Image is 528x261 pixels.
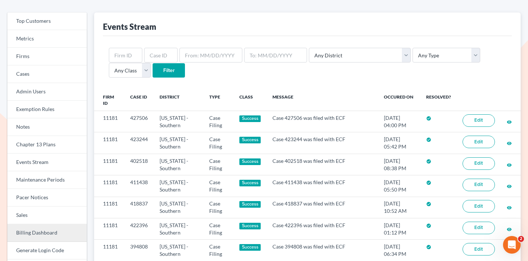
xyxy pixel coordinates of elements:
td: 11181 [94,240,124,261]
a: Edit [463,179,495,191]
td: 418837 [124,197,154,218]
div: Success [239,244,261,251]
a: Edit [463,200,495,212]
i: visibility [507,141,512,146]
a: Metrics [7,30,87,48]
th: Occured On [378,90,420,111]
td: [US_STATE] - Southern [154,175,203,197]
td: 11181 [94,132,124,154]
td: [US_STATE] - Southern [154,197,203,218]
i: check_circle [426,116,431,121]
i: check_circle [426,223,431,228]
i: visibility [507,162,512,168]
input: From: MM/DD/YYYY [179,48,242,62]
a: Sales [7,207,87,224]
td: 411438 [124,175,154,197]
td: 11181 [94,111,124,132]
i: visibility [507,227,512,232]
td: 422396 [124,218,154,240]
td: [DATE] 04:00 PM [378,111,420,132]
td: 11181 [94,154,124,175]
td: Case 423244 was filed with ECF [267,132,378,154]
td: [DATE] 01:12 PM [378,218,420,240]
th: District [154,90,203,111]
a: visibility [507,118,512,125]
a: Events Stream [7,154,87,171]
div: Success [239,115,261,122]
td: [DATE] 05:42 PM [378,132,420,154]
i: check_circle [426,244,431,250]
a: Edit [463,136,495,148]
td: 423244 [124,132,154,154]
div: Events Stream [103,21,156,32]
td: 11181 [94,197,124,218]
div: Success [239,180,261,186]
i: visibility [507,184,512,189]
a: Edit [463,222,495,234]
td: [US_STATE] - Southern [154,240,203,261]
iframe: Intercom live chat [503,236,521,254]
a: Notes [7,118,87,136]
input: To: MM/DD/YYYY [244,48,307,62]
td: Case Filing [203,197,234,218]
i: visibility [507,119,512,125]
div: Success [239,223,261,229]
td: Case 418837 was filed with ECF [267,197,378,218]
td: [DATE] 10:52 AM [378,197,420,218]
a: Edit [463,114,495,127]
span: 2 [518,236,524,242]
td: Case 402518 was filed with ECF [267,154,378,175]
a: Edit [463,243,495,255]
th: Type [203,90,234,111]
a: visibility [507,204,512,210]
td: [DATE] 08:38 PM [378,154,420,175]
td: Case Filing [203,218,234,240]
i: check_circle [426,137,431,142]
div: Success [239,201,261,208]
input: Case ID [144,48,178,62]
td: [DATE] 05:50 PM [378,175,420,197]
a: Chapter 13 Plans [7,136,87,154]
td: 11181 [94,175,124,197]
td: Case 422396 was filed with ECF [267,218,378,240]
a: visibility [507,226,512,232]
div: Success [239,137,261,143]
a: visibility [507,161,512,168]
a: Maintenance Periods [7,171,87,189]
a: Firms [7,48,87,65]
i: check_circle [426,159,431,164]
td: Case 427506 was filed with ECF [267,111,378,132]
td: Case Filing [203,132,234,154]
a: Generate Login Code [7,242,87,260]
td: Case Filing [203,175,234,197]
td: [US_STATE] - Southern [154,154,203,175]
a: Exemption Rules [7,101,87,118]
td: Case Filing [203,154,234,175]
input: Filter [153,63,185,78]
td: 427506 [124,111,154,132]
th: Resolved? [420,90,457,111]
a: visibility [507,183,512,189]
input: Firm ID [109,48,142,62]
td: Case 411438 was filed with ECF [267,175,378,197]
td: Case Filing [203,111,234,132]
td: 402518 [124,154,154,175]
div: Success [239,158,261,165]
th: Message [267,90,378,111]
td: [US_STATE] - Southern [154,218,203,240]
td: Case 394808 was filed with ECF [267,240,378,261]
td: [US_STATE] - Southern [154,111,203,132]
td: Case Filing [203,240,234,261]
td: 11181 [94,218,124,240]
th: Class [233,90,267,111]
i: check_circle [426,201,431,207]
td: [DATE] 06:34 PM [378,240,420,261]
td: [US_STATE] - Southern [154,132,203,154]
a: Top Customers [7,12,87,30]
a: Admin Users [7,83,87,101]
th: Case ID [124,90,154,111]
a: Billing Dashboard [7,224,87,242]
a: Pacer Notices [7,189,87,207]
i: visibility [507,205,512,210]
td: 394808 [124,240,154,261]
